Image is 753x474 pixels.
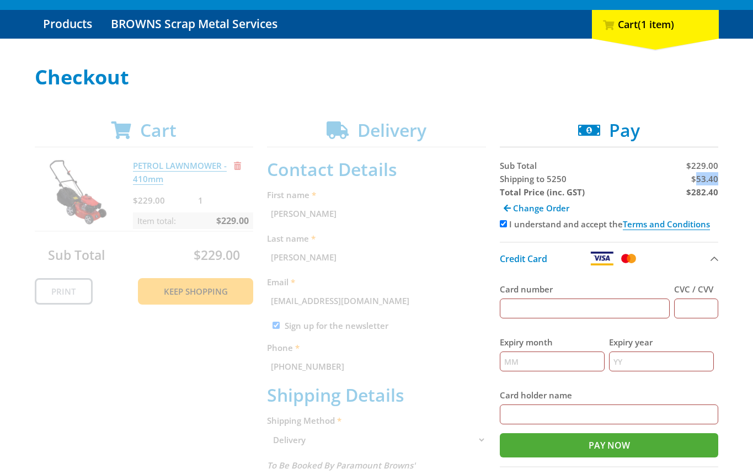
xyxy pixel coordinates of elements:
[35,66,719,88] h1: Checkout
[619,252,638,265] img: Mastercard
[691,173,718,184] span: $53.40
[500,433,719,457] input: Pay Now
[500,388,719,402] label: Card holder name
[609,335,714,349] label: Expiry year
[592,10,719,39] div: Cart
[500,160,537,171] span: Sub Total
[500,242,719,274] button: Credit Card
[500,173,567,184] span: Shipping to 5250
[609,118,640,142] span: Pay
[513,203,569,214] span: Change Order
[35,10,100,39] a: Go to the Products page
[500,199,573,217] a: Change Order
[500,351,605,371] input: MM
[590,252,614,265] img: Visa
[623,219,710,230] a: Terms and Conditions
[509,219,710,230] label: I understand and accept the
[674,283,718,296] label: CVC / CVV
[103,10,286,39] a: Go to the BROWNS Scrap Metal Services page
[500,253,547,265] span: Credit Card
[686,160,718,171] span: $229.00
[609,351,714,371] input: YY
[500,220,507,227] input: Please accept the terms and conditions.
[500,283,670,296] label: Card number
[638,18,674,31] span: (1 item)
[686,187,718,198] strong: $282.40
[500,335,605,349] label: Expiry month
[500,187,585,198] strong: Total Price (inc. GST)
